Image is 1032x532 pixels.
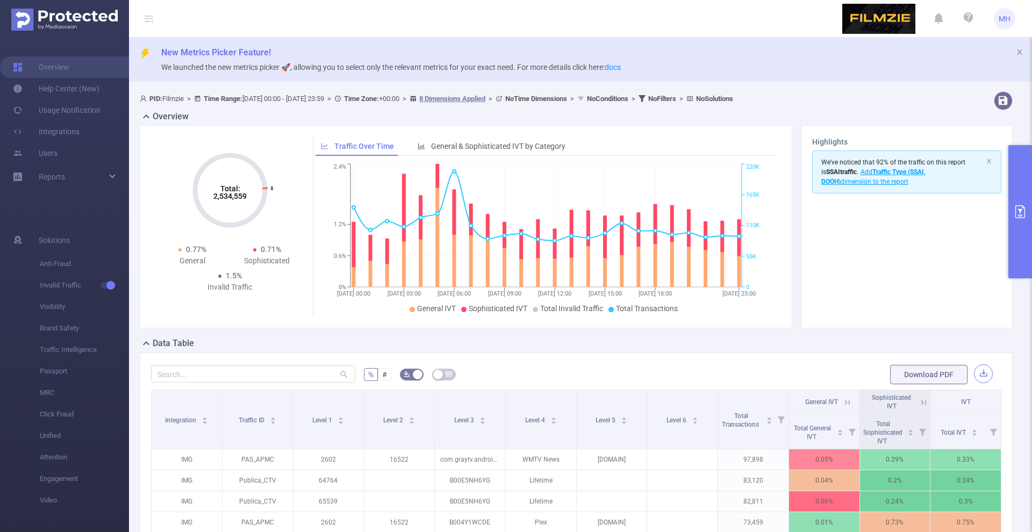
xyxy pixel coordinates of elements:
[746,164,759,171] tspan: 220K
[805,398,838,406] span: General IVT
[419,95,485,103] u: 8 Dimensions Applied
[438,290,471,297] tspan: [DATE] 06:00
[435,470,505,491] p: B00E5NH6YG
[766,415,772,419] i: icon: caret-up
[408,415,415,422] div: Sort
[334,253,346,260] tspan: 0.6%
[409,415,415,419] i: icon: caret-up
[525,416,547,424] span: Level 4
[186,245,206,254] span: 0.77%
[40,447,129,468] span: Attention
[844,414,859,449] i: Filter menu
[270,415,276,419] i: icon: caret-up
[479,420,485,423] i: icon: caret-down
[161,47,271,57] span: New Metrics Picker Feature!
[337,290,370,297] tspan: [DATE] 00:00
[505,95,567,103] b: No Time Dimensions
[140,48,150,59] i: icon: thunderbolt
[941,429,967,436] span: Total IVT
[930,470,1001,491] p: 0.24%
[506,449,576,470] p: WMTV News
[40,490,129,511] span: Video
[223,449,293,470] p: PAS_APMC
[1016,48,1023,56] i: icon: close
[485,95,496,103] span: >
[40,382,129,404] span: MRC
[589,290,622,297] tspan: [DATE] 15:00
[40,468,129,490] span: Engagement
[890,365,967,384] button: Download PDF
[338,420,344,423] i: icon: caret-down
[971,432,977,435] i: icon: caret-down
[616,304,678,313] span: Total Transactions
[821,168,926,185] b: Traffic Type (SSAI, DOOH)
[435,491,505,512] p: B00E5NH6YG
[766,415,772,422] div: Sort
[140,95,733,103] span: Filmzie [DATE] 00:00 - [DATE] 23:59 +00:00
[165,416,198,424] span: Integration
[930,491,1001,512] p: 0.3%
[596,416,617,424] span: Level 5
[140,95,149,102] i: icon: user
[718,470,789,491] p: 83,120
[746,253,756,260] tspan: 55K
[766,420,772,423] i: icon: caret-down
[773,390,789,449] i: Filter menu
[404,371,410,377] i: icon: bg-colors
[821,159,965,185] span: We've noticed that 92% of the traffic on this report is .
[971,428,978,434] div: Sort
[40,404,129,425] span: Click Fraud
[826,168,857,176] b: SSAI traffic
[986,155,992,167] button: icon: close
[718,491,789,512] p: 82,811
[908,428,914,431] i: icon: caret-up
[587,95,628,103] b: No Conditions
[860,470,930,491] p: 0.2%
[226,271,242,280] span: 1.5%
[11,9,118,31] img: Protected Media
[722,290,756,297] tspan: [DATE] 23:00
[907,428,914,434] div: Sort
[696,95,733,103] b: No Solutions
[986,414,1001,449] i: Filter menu
[13,121,80,142] a: Integrations
[388,290,421,297] tspan: [DATE] 03:00
[40,339,129,361] span: Traffic Intelligence
[239,416,266,424] span: Traffic ID
[794,425,831,441] span: Total General IVT
[837,428,843,434] div: Sort
[39,166,65,188] a: Reports
[40,361,129,382] span: Passport
[621,415,627,422] div: Sort
[338,415,344,419] i: icon: caret-up
[202,420,208,423] i: icon: caret-down
[368,370,374,379] span: %
[722,412,761,428] span: Total Transactions
[153,337,194,350] h2: Data Table
[409,420,415,423] i: icon: caret-down
[692,420,698,423] i: icon: caret-down
[1016,46,1023,58] button: icon: close
[324,95,334,103] span: >
[202,415,208,419] i: icon: caret-up
[454,416,476,424] span: Level 3
[469,304,527,313] span: Sophisticated IVT
[293,470,364,491] p: 64764
[40,253,129,275] span: Anti-Fraud
[40,275,129,296] span: Invalid Traffic
[382,370,387,379] span: #
[334,221,346,228] tspan: 1.2%
[13,142,58,164] a: Users
[293,449,364,470] p: 2602
[344,95,379,103] b: Time Zone:
[13,56,69,78] a: Overview
[718,449,789,470] p: 97,898
[204,95,242,103] b: Time Range:
[789,470,859,491] p: 0.04%
[417,304,456,313] span: General IVT
[152,470,222,491] p: IMG
[506,491,576,512] p: Lifetime
[628,95,639,103] span: >
[39,172,65,181] span: Reports
[999,8,1010,30] span: MH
